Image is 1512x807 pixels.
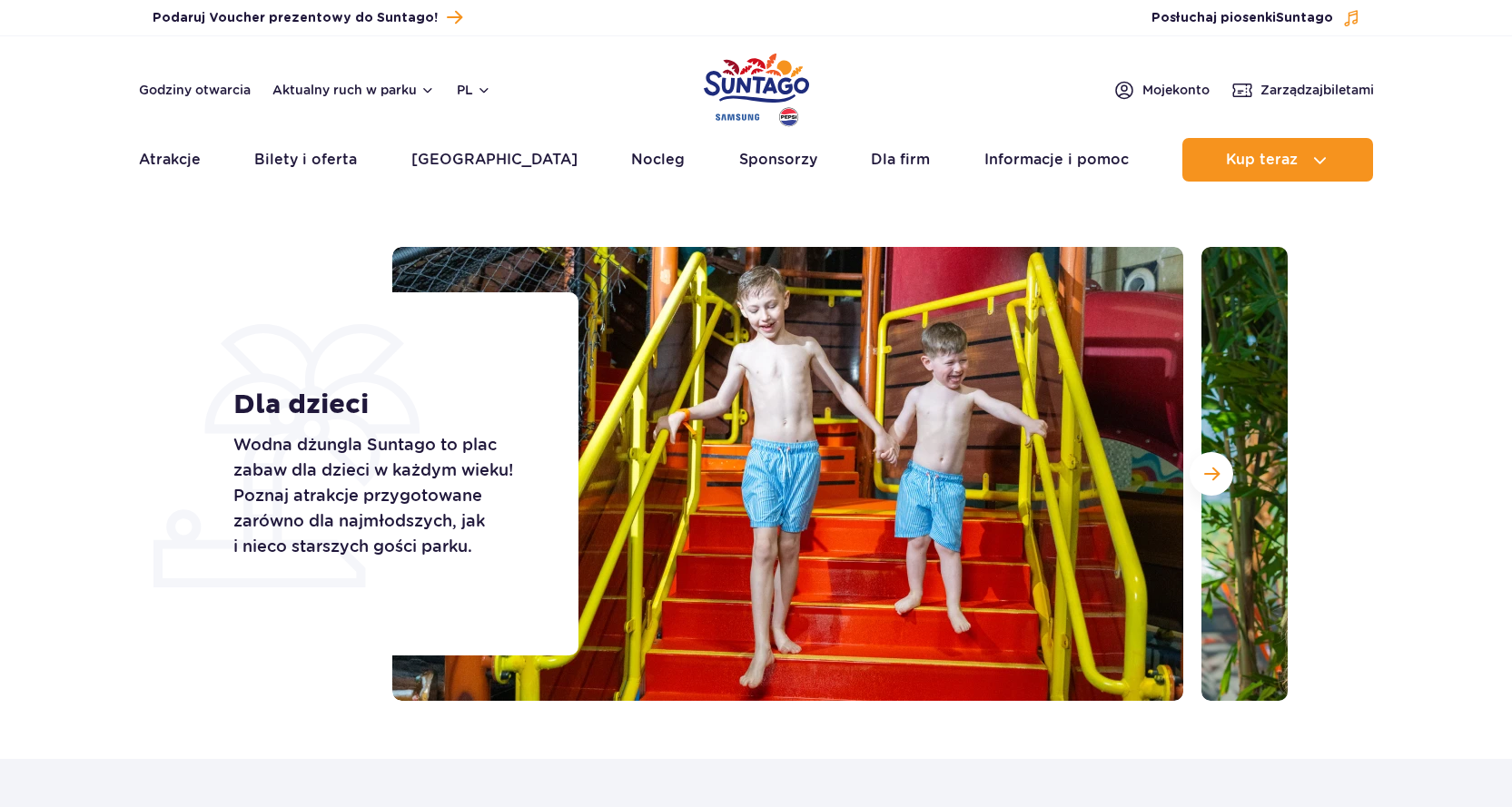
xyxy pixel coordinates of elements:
a: [GEOGRAPHIC_DATA] [411,138,578,182]
span: Zarządzaj biletami [1260,81,1374,99]
a: Zarządzajbiletami [1231,79,1374,101]
span: Moje konto [1142,81,1210,99]
a: Mojekonto [1113,79,1210,101]
a: Atrakcje [139,138,201,182]
a: Informacje i pomoc [984,138,1129,182]
button: Następny slajd [1190,452,1233,496]
span: Suntago [1276,12,1333,25]
button: Posłuchaj piosenkiSuntago [1151,9,1360,27]
img: Dwaj uśmiechnięci chłopcy schodzący po kolorowych schodach zjeżdżalni w Suntago [392,247,1183,701]
a: Dla firm [871,138,930,182]
span: Podaruj Voucher prezentowy do Suntago! [153,9,438,27]
button: Aktualny ruch w parku [272,83,435,97]
span: Posłuchaj piosenki [1151,9,1333,27]
button: pl [457,81,491,99]
h1: Dla dzieci [233,389,538,421]
a: Podaruj Voucher prezentowy do Suntago! [153,5,462,30]
a: Bilety i oferta [254,138,357,182]
a: Sponsorzy [739,138,817,182]
p: Wodna dżungla Suntago to plac zabaw dla dzieci w każdym wieku! Poznaj atrakcje przygotowane zarów... [233,432,538,559]
a: Nocleg [631,138,685,182]
button: Kup teraz [1182,138,1373,182]
a: Godziny otwarcia [139,81,251,99]
span: Kup teraz [1226,152,1298,168]
a: Park of Poland [704,45,809,129]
